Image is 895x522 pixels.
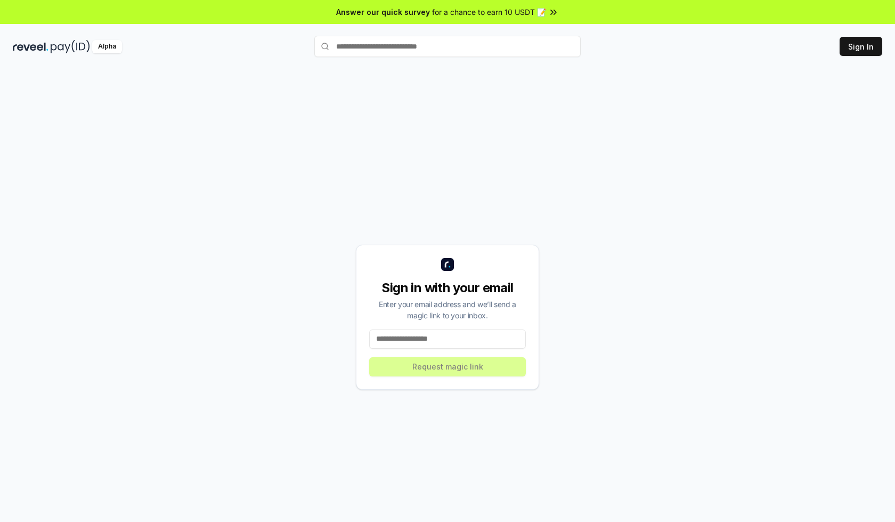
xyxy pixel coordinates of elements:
[840,37,882,56] button: Sign In
[13,40,48,53] img: reveel_dark
[336,6,430,18] span: Answer our quick survey
[92,40,122,53] div: Alpha
[369,279,526,296] div: Sign in with your email
[432,6,546,18] span: for a chance to earn 10 USDT 📝
[51,40,90,53] img: pay_id
[441,258,454,271] img: logo_small
[369,299,526,321] div: Enter your email address and we’ll send a magic link to your inbox.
